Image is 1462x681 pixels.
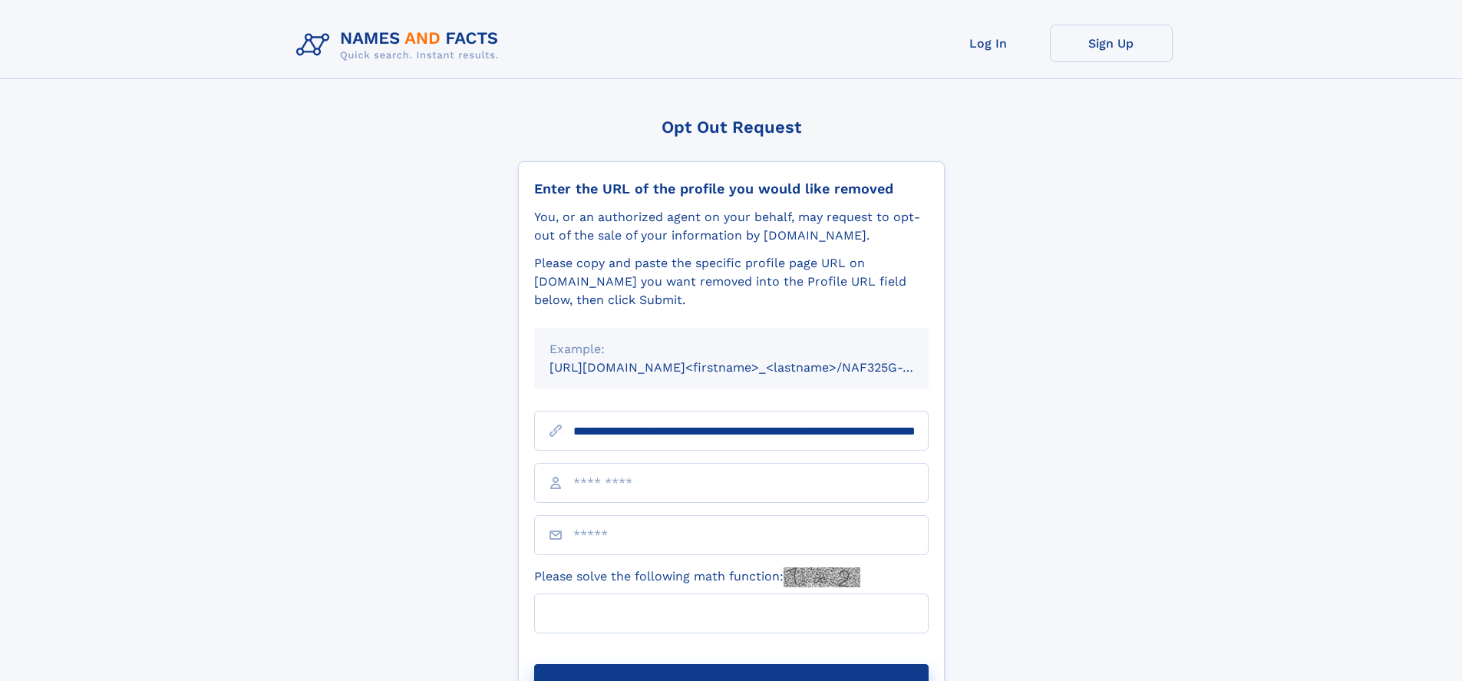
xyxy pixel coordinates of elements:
[1050,25,1173,62] a: Sign Up
[534,254,929,309] div: Please copy and paste the specific profile page URL on [DOMAIN_NAME] you want removed into the Pr...
[534,567,860,587] label: Please solve the following math function:
[534,208,929,245] div: You, or an authorized agent on your behalf, may request to opt-out of the sale of your informatio...
[927,25,1050,62] a: Log In
[290,25,511,66] img: Logo Names and Facts
[549,340,913,359] div: Example:
[518,117,945,137] div: Opt Out Request
[534,180,929,197] div: Enter the URL of the profile you would like removed
[549,360,958,375] small: [URL][DOMAIN_NAME]<firstname>_<lastname>/NAF325G-xxxxxxxx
